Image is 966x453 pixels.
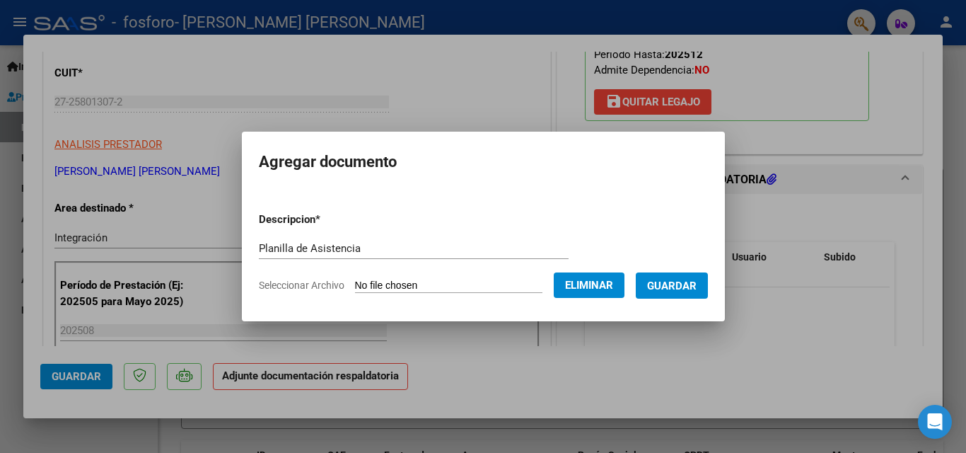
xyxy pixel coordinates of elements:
[259,280,344,291] span: Seleccionar Archivo
[565,279,613,292] span: Eliminar
[259,212,394,228] p: Descripcion
[259,149,708,176] h2: Agregar documento
[554,273,624,298] button: Eliminar
[636,273,708,299] button: Guardar
[647,280,697,292] span: Guardar
[918,405,952,439] div: Open Intercom Messenger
